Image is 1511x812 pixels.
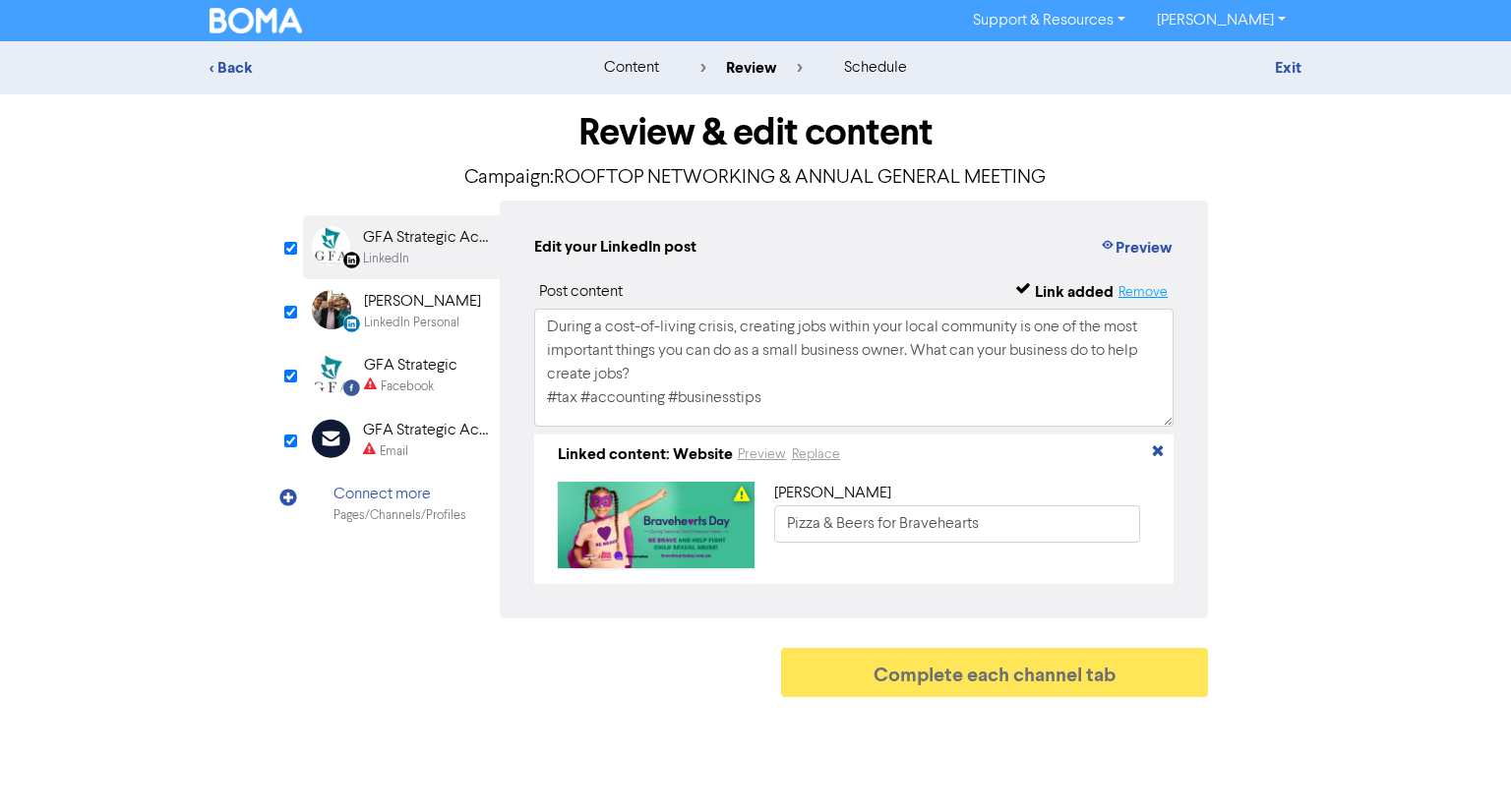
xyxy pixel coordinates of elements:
div: Facebook [381,377,434,396]
div: Facebook GFA StrategicFacebook [303,343,500,407]
div: GFA Strategic Accountants [363,419,489,442]
div: Connect morePages/Channels/Profiles [303,472,500,536]
button: Remove [1118,280,1169,304]
div: Connect more [333,483,466,506]
div: Linked content: Website [558,442,733,466]
div: LinkedIn [363,250,409,268]
img: Facebook [312,354,351,393]
h1: Review & edit content [303,110,1208,155]
a: Preview [737,446,787,462]
div: Linkedin GFA Strategic AccountantsLinkedIn [303,215,500,279]
div: Edit your LinkedIn post [534,235,696,261]
button: Replace [791,443,841,466]
div: [PERSON_NAME] [364,290,481,314]
p: Campaign: ROOFTOP NETWORKING & ANNUAL GENERAL MEETING [303,163,1208,193]
img: LinkedinPersonal [312,290,351,329]
textarea: During a cost-of-living crisis, creating jobs within your local community is one of the most impo... [534,309,1174,427]
iframe: Chat Widget [1413,718,1511,812]
img: BOMA Logo [210,8,302,33]
div: LinkedIn Personal [364,314,459,332]
a: Exit [1275,58,1301,78]
a: [PERSON_NAME] [1141,5,1301,36]
img: EHI1465805-ee0696290f364bd7b747edc72150a292.jpeg [558,482,755,568]
div: review [700,56,803,80]
div: GFA Strategic Accountants [363,226,489,250]
div: Pages/Channels/Profiles [333,506,466,525]
div: content [604,56,659,80]
a: Support & Resources [957,5,1141,36]
div: schedule [844,56,907,80]
div: Post content [539,280,623,304]
div: Link added [1035,280,1114,304]
img: Linkedin [312,226,350,265]
div: GFA Strategic AccountantsEmail [303,408,500,472]
div: GFA Strategic [364,354,457,377]
button: Preview [737,443,787,466]
div: < Back [210,56,554,80]
button: Complete each channel tab [781,648,1208,697]
button: Preview [1099,235,1174,261]
div: Email [380,442,408,461]
div: LinkedinPersonal [PERSON_NAME]LinkedIn Personal [303,279,500,343]
div: [PERSON_NAME] [774,482,1140,505]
